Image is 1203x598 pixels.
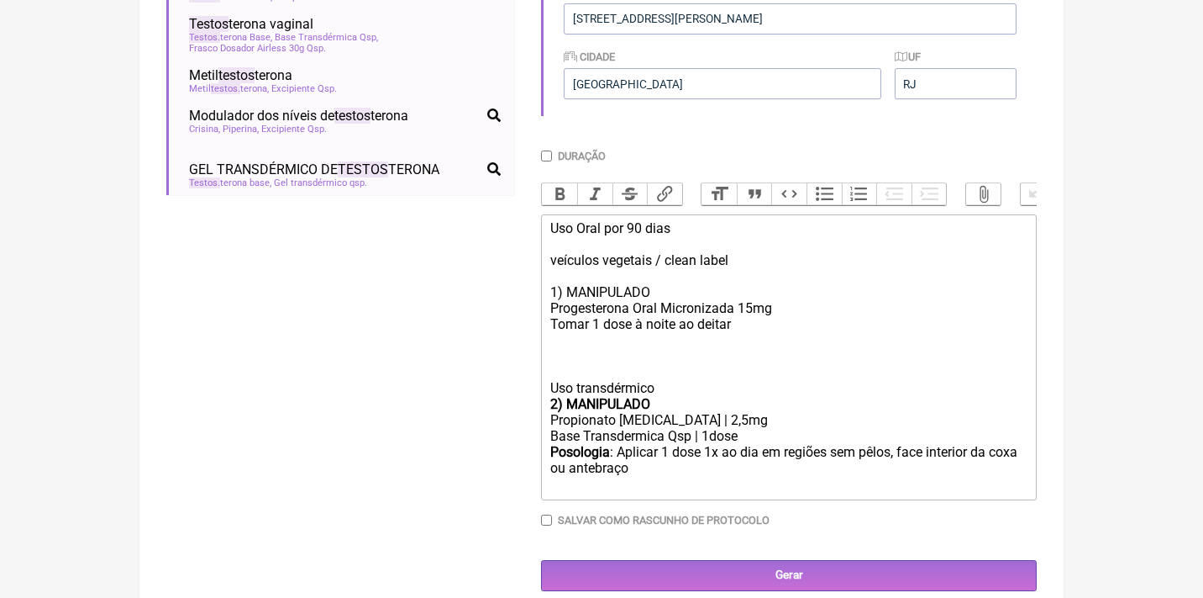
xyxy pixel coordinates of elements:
span: Base Transdérmica Qsp [275,32,378,43]
span: Gel transdérmico qsp [274,177,367,188]
button: Decrease Level [876,183,911,205]
button: Heading [701,183,737,205]
div: Uso Oral por 90 dias veículos vegetais / clean label 1) MANIPULADO Progesterona Oral Micronizada ... [550,220,1027,396]
span: Excipiente Qsp [271,83,337,94]
label: UF [895,50,922,63]
span: Piperina [223,124,259,135]
button: Bold [542,183,577,205]
span: TESTOS [338,161,388,177]
div: : Aplicar 1 dose 1x ao dia em regiões sem pêlos, face interior da coxa ou antebraço ㅤ [550,444,1027,494]
strong: Posologia [550,444,610,460]
button: Numbers [842,183,877,205]
button: Strikethrough [612,183,648,205]
span: terona Base [189,32,272,43]
span: Testos [189,32,220,43]
span: testos [218,67,255,83]
span: Metil terona [189,83,269,94]
span: terona base [189,177,271,188]
span: Metil terona [189,67,292,83]
strong: 2) MANIPULADO [550,396,650,412]
span: testos [334,108,370,124]
span: GEL TRANSDÉRMICO DE TERONA [189,161,439,177]
label: Salvar como rascunho de Protocolo [558,514,770,527]
span: Crisina [189,124,220,135]
input: Gerar [541,560,1037,591]
button: Attach Files [966,183,1001,205]
button: Increase Level [911,183,947,205]
span: Testos [189,16,229,32]
button: Italic [577,183,612,205]
span: Excipiente Qsp [261,124,327,135]
span: Testos [189,177,220,188]
span: Modulador dos níveis de terona [189,108,408,124]
span: terona vaginal [189,16,313,32]
div: Propionato [MEDICAL_DATA] | 2,5mg [550,412,1027,428]
button: Quote [737,183,772,205]
label: Duração [558,150,606,162]
span: Frasco Dosador Airless 30g Qsp [189,43,326,54]
button: Link [647,183,682,205]
button: Bullets [806,183,842,205]
button: Undo [1021,183,1056,205]
label: Cidade [564,50,615,63]
div: Base Transdermica Qsp | 1dose [550,428,1027,444]
button: Code [771,183,806,205]
span: testos [211,83,240,94]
